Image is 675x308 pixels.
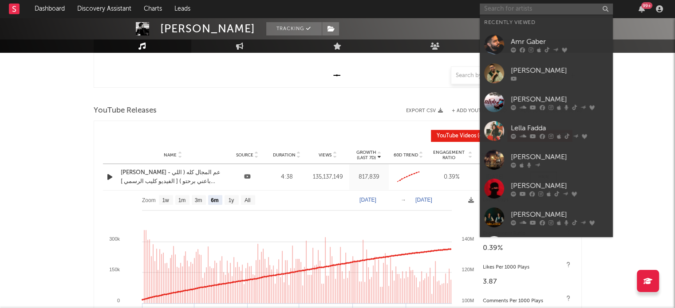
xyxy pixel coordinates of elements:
text: 300k [109,236,120,242]
span: Name [164,152,177,158]
div: [PERSON_NAME] [511,152,608,162]
a: [PERSON_NAME] [480,203,613,232]
a: [PERSON_NAME] - عم المجال كله ( اللي باعني برحتو ) [ الفيديو كليب الرسمي ] [PERSON_NAME] [2024] [121,168,225,186]
a: [PERSON_NAME] [480,145,613,174]
div: [PERSON_NAME] [511,94,608,105]
text: [DATE] [415,197,432,203]
div: 817,839 [351,173,387,182]
input: Search by song name or URL [451,72,545,79]
div: 0.39 % [483,243,568,253]
button: 99+ [639,5,645,12]
a: Amr Gaber [480,30,613,59]
span: Engagement Ratio [430,150,467,160]
a: Lella Fadda [480,117,613,145]
div: 135,137,149 [308,173,347,182]
div: [DATE] [477,173,513,182]
span: Views [319,152,332,158]
div: Recently Viewed [484,17,608,28]
div: [PERSON_NAME] [511,180,608,191]
span: ( 48 ) [437,133,487,139]
a: [PERSON_NAME] [480,88,613,117]
div: [PERSON_NAME] [160,22,255,35]
p: (Last 7d) [356,155,376,160]
input: Search for artists [480,4,613,15]
text: 1w [162,197,169,203]
div: Amr Gaber [511,36,608,47]
div: 4:38 [269,173,304,182]
span: YouTube Releases [94,105,157,116]
text: Zoom [142,197,156,203]
text: 6m [211,197,218,203]
div: 3.87 [483,277,568,287]
div: Comments Per 1000 Plays [483,296,568,307]
a: [PERSON_NAME] [480,174,613,203]
span: 60D Trend [394,152,418,158]
div: 0.39 % [430,173,473,182]
text: 150k [109,267,120,272]
a: [PERSON_NAME] [480,59,613,88]
text: 1y [228,197,234,203]
span: Duration [272,152,295,158]
text: 1m [178,197,186,203]
span: YouTube Videos [437,133,476,139]
text: 140M [462,236,474,242]
span: Source [236,152,253,158]
button: YouTube Videos(48) [431,130,501,142]
button: Tracking [266,22,322,35]
button: + Add YouTube Video [452,109,507,113]
text: All [244,197,250,203]
div: [PERSON_NAME] [511,65,608,76]
a: [PERSON_NAME] LIVE [480,232,613,261]
text: 0 [117,298,119,303]
div: [PERSON_NAME] [511,209,608,220]
p: Growth [356,150,376,155]
div: 99 + [641,2,652,9]
text: 100M [462,298,474,303]
text: 3m [194,197,202,203]
button: Export CSV [406,108,443,113]
text: → [401,197,406,203]
text: [DATE] [359,197,376,203]
div: Lella Fadda [511,123,608,133]
div: Likes Per 1000 Plays [483,262,568,273]
div: + Add YouTube Video [443,109,507,113]
text: 120M [462,267,474,272]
